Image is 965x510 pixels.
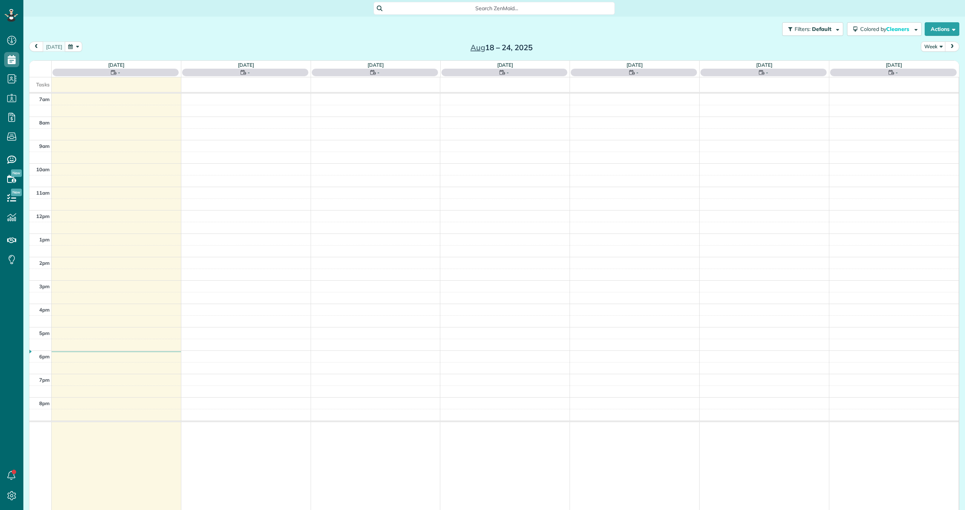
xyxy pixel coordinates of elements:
[108,62,124,68] a: [DATE]
[11,169,22,177] span: New
[756,62,772,68] a: [DATE]
[39,307,50,313] span: 4pm
[39,377,50,383] span: 7pm
[39,330,50,336] span: 5pm
[39,237,50,243] span: 1pm
[39,283,50,289] span: 3pm
[36,166,50,172] span: 10am
[925,22,959,36] button: Actions
[470,43,485,52] span: Aug
[945,41,959,52] button: next
[454,43,548,52] h2: 18 – 24, 2025
[238,62,254,68] a: [DATE]
[507,69,509,76] span: -
[886,26,910,32] span: Cleaners
[39,353,50,359] span: 6pm
[39,400,50,406] span: 8pm
[36,213,50,219] span: 12pm
[812,26,832,32] span: Default
[766,69,768,76] span: -
[497,62,513,68] a: [DATE]
[860,26,912,32] span: Colored by
[36,190,50,196] span: 11am
[782,22,843,36] button: Filters: Default
[43,41,66,52] button: [DATE]
[921,41,946,52] button: Week
[248,69,250,76] span: -
[377,69,380,76] span: -
[847,22,922,36] button: Colored byCleaners
[368,62,384,68] a: [DATE]
[795,26,810,32] span: Filters:
[39,143,50,149] span: 9am
[11,189,22,196] span: New
[896,69,898,76] span: -
[636,69,639,76] span: -
[29,41,43,52] button: prev
[886,62,902,68] a: [DATE]
[36,81,50,88] span: Tasks
[39,120,50,126] span: 8am
[778,22,843,36] a: Filters: Default
[118,69,120,76] span: -
[39,96,50,102] span: 7am
[39,260,50,266] span: 2pm
[626,62,643,68] a: [DATE]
